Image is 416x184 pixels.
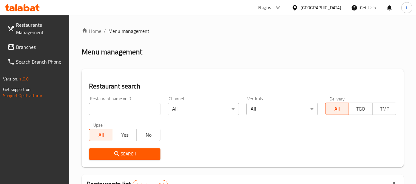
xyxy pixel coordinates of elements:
span: Search Branch Phone [16,58,65,65]
div: All [168,103,239,115]
li: / [104,27,106,35]
div: Plugins [258,4,271,11]
span: Get support on: [3,85,31,93]
div: [GEOGRAPHIC_DATA] [301,4,341,11]
span: Branches [16,43,65,51]
a: Support.OpsPlatform [3,92,42,100]
button: Search [89,148,160,160]
button: Yes [113,129,137,141]
span: Search [94,150,155,158]
a: Branches [2,40,70,54]
span: Menu management [108,27,149,35]
span: No [139,131,158,139]
span: i [406,4,407,11]
input: Search for restaurant name or ID.. [89,103,160,115]
button: All [89,129,113,141]
span: 1.0.0 [19,75,29,83]
label: Upsell [93,123,105,127]
button: TMP [372,103,396,115]
button: TGO [349,103,373,115]
button: No [136,129,160,141]
span: TMP [375,104,394,113]
div: All [246,103,317,115]
button: All [325,103,349,115]
a: Home [82,27,101,35]
span: All [92,131,111,139]
h2: Menu management [82,47,142,57]
label: Delivery [329,96,345,101]
span: All [328,104,347,113]
span: Version: [3,75,18,83]
span: Restaurants Management [16,21,65,36]
span: TGO [351,104,370,113]
span: Yes [115,131,134,139]
a: Search Branch Phone [2,54,70,69]
a: Restaurants Management [2,18,70,40]
nav: breadcrumb [82,27,404,35]
h2: Restaurant search [89,82,396,91]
